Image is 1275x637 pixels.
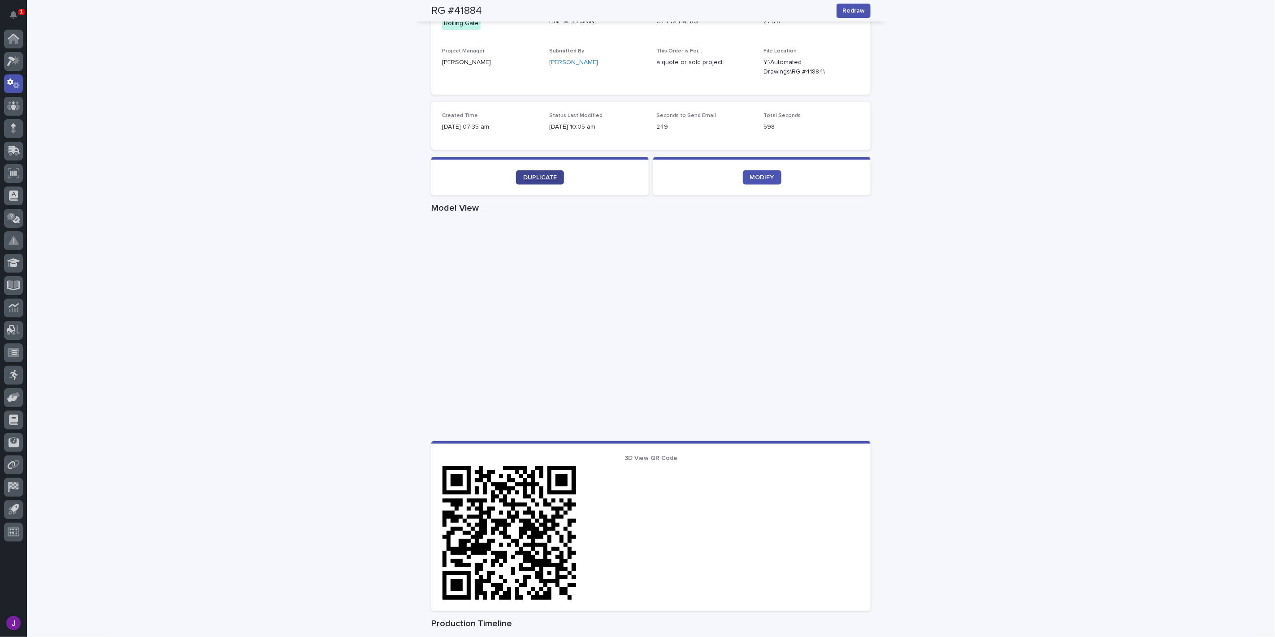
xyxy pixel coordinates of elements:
span: DUPLICATE [523,174,557,181]
p: [DATE] 10:05 am [549,122,646,132]
span: Total Seconds [763,113,801,118]
span: 3D View QR Code [624,455,677,461]
iframe: Model View [431,217,871,441]
p: CT POLYMERS [656,17,753,26]
: Y:\Automated Drawings\RG #41884\ [763,58,838,77]
p: [DATE] 07:35 am [442,122,538,132]
h1: Model View [431,203,871,213]
div: Notifications1 [11,11,23,25]
img: QR Code [442,466,577,600]
p: [PERSON_NAME] [442,58,538,67]
span: Submitted By [549,48,584,54]
span: Status Last Modified [549,113,603,118]
p: 27178 [763,17,860,26]
span: File Location [763,48,797,54]
a: MODIFY [743,170,781,185]
span: Created Time [442,113,478,118]
span: This Order is For... [656,48,702,54]
button: Redraw [837,4,871,18]
p: LINE MEZZANINE [549,17,646,26]
div: Rolling Gate [442,17,481,30]
span: Seconds to Send Email [656,113,716,118]
a: DUPLICATE [516,170,564,185]
span: Redraw [842,6,865,15]
span: Project Manager [442,48,485,54]
a: [PERSON_NAME] [549,58,598,67]
h2: RG #41884 [431,4,482,17]
button: users-avatar [4,614,23,633]
p: a quote or sold project [656,58,753,67]
p: 249 [656,122,753,132]
p: 1 [20,9,23,15]
h1: Production Timeline [431,618,871,629]
span: MODIFY [750,174,774,181]
button: Notifications [4,5,23,24]
p: 598 [763,122,860,132]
